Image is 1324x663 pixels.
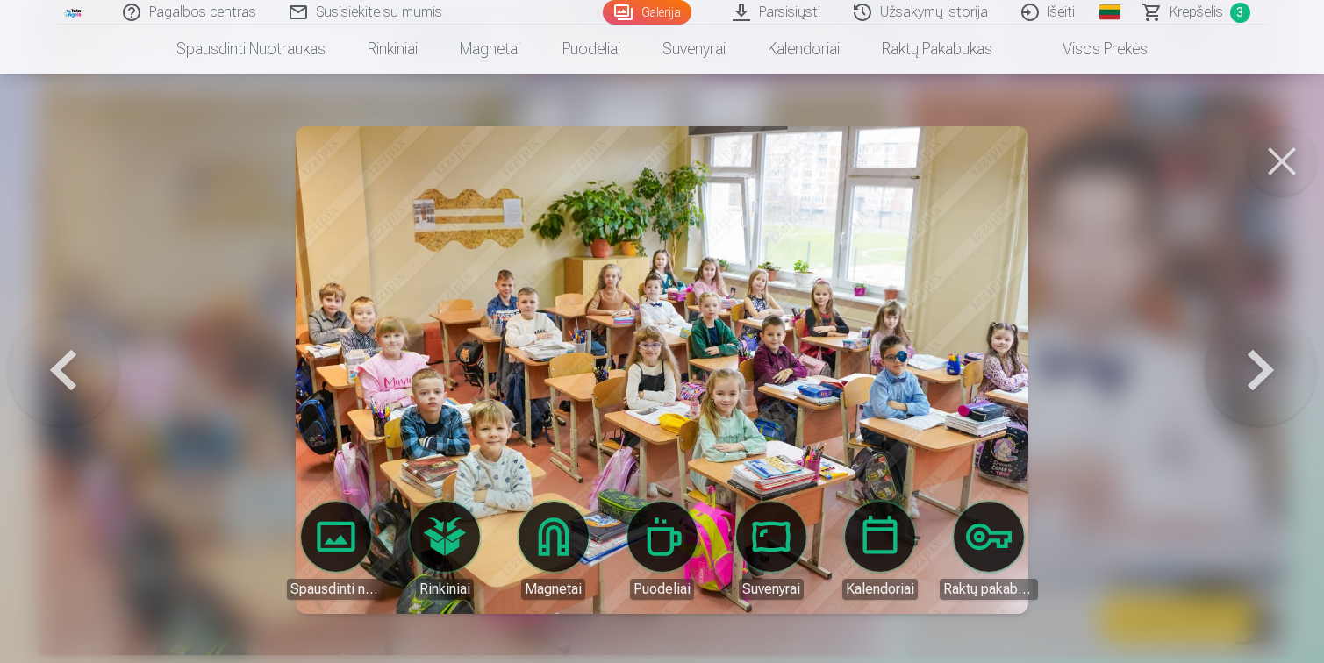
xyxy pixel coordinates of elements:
[831,502,929,600] a: Kalendoriai
[739,579,804,600] div: Suvenyrai
[287,502,385,600] a: Spausdinti nuotraukas
[439,25,541,74] a: Magnetai
[722,502,820,600] a: Suvenyrai
[630,579,694,600] div: Puodeliai
[842,579,918,600] div: Kalendoriai
[521,579,585,600] div: Magnetai
[347,25,439,74] a: Rinkiniai
[64,7,83,18] img: /fa5
[1230,3,1250,23] span: 3
[416,579,474,600] div: Rinkiniai
[287,579,385,600] div: Spausdinti nuotraukas
[641,25,747,74] a: Suvenyrai
[1013,25,1169,74] a: Visos prekės
[1170,2,1223,23] span: Krepšelis
[541,25,641,74] a: Puodeliai
[396,502,494,600] a: Rinkiniai
[940,579,1038,600] div: Raktų pakabukas
[940,502,1038,600] a: Raktų pakabukas
[505,502,603,600] a: Magnetai
[747,25,861,74] a: Kalendoriai
[155,25,347,74] a: Spausdinti nuotraukas
[613,502,712,600] a: Puodeliai
[861,25,1013,74] a: Raktų pakabukas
